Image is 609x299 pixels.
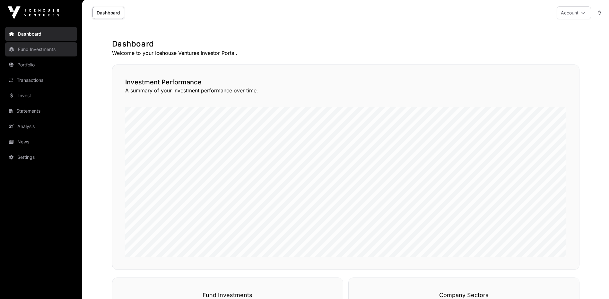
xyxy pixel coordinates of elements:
[112,39,579,49] h1: Dashboard
[8,6,59,19] img: Icehouse Ventures Logo
[577,268,609,299] iframe: Chat Widget
[5,119,77,133] a: Analysis
[125,78,566,87] h2: Investment Performance
[5,135,77,149] a: News
[5,104,77,118] a: Statements
[125,87,566,94] p: A summary of your investment performance over time.
[92,7,124,19] a: Dashboard
[5,58,77,72] a: Portfolio
[112,49,579,57] p: Welcome to your Icehouse Ventures Investor Portal.
[5,42,77,56] a: Fund Investments
[5,73,77,87] a: Transactions
[5,27,77,41] a: Dashboard
[5,89,77,103] a: Invest
[557,6,591,19] button: Account
[5,150,77,164] a: Settings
